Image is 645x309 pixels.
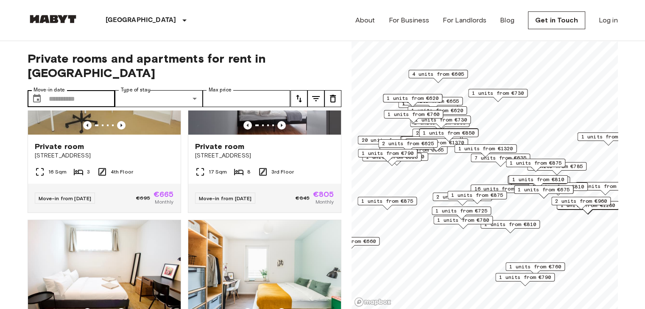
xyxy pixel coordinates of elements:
div: Map marker [384,110,443,123]
div: Map marker [320,237,380,250]
button: Previous image [83,121,92,130]
span: 1 units from €675 [518,186,570,193]
span: 4 units from €605 [412,70,464,78]
a: For Landlords [443,15,486,25]
div: Map marker [508,175,568,188]
span: 1 units from €1100 [581,133,636,141]
span: Move-in from [DATE] [199,195,252,201]
div: Map marker [383,94,442,107]
a: Marketing picture of unit DE-01-047-05HPrevious imagePrevious imagePrivate room[STREET_ADDRESS]17... [188,33,341,213]
div: Map marker [470,185,533,198]
div: Map marker [447,191,507,204]
span: 2 units from €960 [555,197,607,205]
p: [GEOGRAPHIC_DATA] [106,15,176,25]
div: Map marker [551,197,611,210]
span: 1 units from €810 [484,221,536,228]
span: €805 [313,190,334,198]
span: 16 Sqm [48,168,67,176]
span: 1 units from €730 [415,116,467,124]
div: Map marker [514,185,573,199]
div: Map marker [508,176,567,189]
span: Private room [195,141,245,152]
div: Map marker [358,149,417,162]
a: For Business [388,15,429,25]
div: Map marker [419,129,478,142]
span: 1 units from €785 [531,163,583,170]
div: Map marker [357,136,420,149]
span: 1 units from €620 [411,107,463,114]
div: Map marker [468,89,528,102]
button: Choose date [28,90,45,107]
span: 1 units from €620 [387,94,438,102]
div: Map marker [408,70,468,83]
span: 1 units from €725 [436,207,487,215]
a: Marketing picture of unit DE-01-031-02MPrevious imagePrevious imagePrivate room[STREET_ADDRESS]16... [28,33,181,213]
span: Monthly [155,198,173,206]
img: Habyt [28,15,78,23]
span: 2 units from €865 [436,193,488,201]
span: 2 units from €625 [382,140,434,147]
label: Max price [209,86,232,94]
span: 17 Sqm [209,168,227,176]
a: Log in [599,15,618,25]
div: Map marker [419,128,478,141]
span: 1 units from €825 [366,153,418,161]
div: Map marker [433,193,492,206]
span: 1 units from €1320 [458,145,513,152]
div: Map marker [433,216,493,229]
span: Move-in from [DATE] [39,195,92,201]
span: 1 units from €780 [437,216,489,224]
button: tune [324,90,341,107]
a: Mapbox logo [354,297,391,307]
span: 2 units from €655 [407,97,459,105]
div: Map marker [495,273,555,286]
span: 1 units from €760 [388,110,439,118]
div: Map marker [400,136,462,149]
label: Move-in date [34,86,65,94]
div: Map marker [480,220,540,233]
div: Map marker [575,182,635,195]
div: Map marker [528,182,588,196]
span: 1 units from €850 [423,129,475,137]
span: 1 units from €875 [361,197,413,205]
span: 1 units from €1150 [369,153,424,160]
div: Map marker [527,162,586,175]
div: Map marker [505,262,565,276]
span: €695 [136,194,150,202]
span: Private room [35,141,84,152]
div: Map marker [403,97,463,110]
button: tune [290,90,307,107]
button: Previous image [117,121,126,130]
a: About [355,15,375,25]
button: tune [307,90,324,107]
button: Previous image [277,121,286,130]
div: Map marker [378,139,438,152]
span: 3 units from €655 [405,137,457,144]
span: [STREET_ADDRESS] [195,152,334,160]
div: Map marker [401,136,461,149]
span: 1 units from €875 [451,191,503,199]
div: Map marker [454,144,517,157]
span: 1 units from €660 [324,237,376,245]
span: 7 units from €635 [475,154,526,162]
span: 1 units from €790 [499,273,551,281]
div: Map marker [362,153,422,166]
span: 16 units from €650 [474,185,529,193]
div: Map marker [577,132,639,146]
span: Monthly [315,198,334,206]
span: 1 units from €810 [512,176,564,183]
span: 1 units from €875 [510,159,561,167]
span: 1 units from €1280 [560,201,615,209]
div: Map marker [511,177,570,190]
div: Map marker [366,152,428,166]
div: Map marker [412,129,472,142]
span: €665 [154,190,174,198]
span: 1 units from €810 [532,183,584,190]
span: 4th Floor [111,168,133,176]
div: Map marker [432,207,491,220]
a: Get in Touch [528,11,585,29]
div: Map marker [357,197,417,210]
a: Blog [500,15,514,25]
span: 1 units from €790 [362,149,413,157]
div: Map marker [405,138,468,152]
